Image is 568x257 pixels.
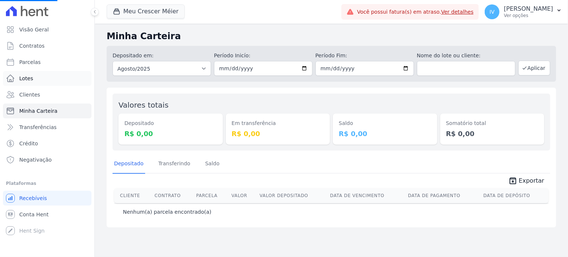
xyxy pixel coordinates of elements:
button: IV [PERSON_NAME] Ver opções [479,1,568,22]
th: Parcela [193,188,228,203]
th: Valor Depositado [257,188,327,203]
dd: R$ 0,00 [339,129,431,139]
a: Contratos [3,38,91,53]
label: Valores totais [118,101,168,109]
a: Crédito [3,136,91,151]
dt: Somatório total [446,119,539,127]
a: Transferindo [157,155,192,174]
span: Crédito [19,140,38,147]
p: Ver opções [504,13,553,18]
th: Data de Pagamento [405,188,481,203]
p: [PERSON_NAME] [504,5,553,13]
a: Saldo [204,155,221,174]
a: unarchive Exportar [502,176,550,187]
a: Minha Carteira [3,104,91,118]
span: Transferências [19,124,57,131]
button: Aplicar [518,61,550,75]
label: Depositado em: [113,53,154,58]
i: unarchive [508,176,517,185]
dt: Saldo [339,119,431,127]
a: Negativação [3,152,91,167]
span: Clientes [19,91,40,98]
a: Depositado [113,155,145,174]
a: Clientes [3,87,91,102]
th: Cliente [114,188,151,203]
label: Período Inicío: [214,52,313,60]
label: Período Fim: [315,52,414,60]
span: Recebíveis [19,195,47,202]
a: Parcelas [3,55,91,70]
span: Negativação [19,156,52,163]
dd: R$ 0,00 [446,129,539,139]
th: Valor [228,188,257,203]
th: Data de Vencimento [327,188,405,203]
button: Meu Crescer Méier [107,4,185,18]
dd: R$ 0,00 [124,129,217,139]
a: Ver detalhes [441,9,474,15]
a: Transferências [3,120,91,135]
h2: Minha Carteira [107,30,556,43]
span: Lotes [19,75,33,82]
dt: Em transferência [232,119,324,127]
span: Você possui fatura(s) em atraso. [357,8,474,16]
dt: Depositado [124,119,217,127]
span: IV [490,9,495,14]
a: Visão Geral [3,22,91,37]
div: Plataformas [6,179,88,188]
a: Recebíveis [3,191,91,206]
span: Minha Carteira [19,107,57,115]
span: Parcelas [19,58,41,66]
span: Conta Hent [19,211,49,218]
span: Exportar [519,176,544,185]
span: Visão Geral [19,26,49,33]
span: Contratos [19,42,44,50]
th: Data de Depósito [481,188,549,203]
label: Nome do lote ou cliente: [417,52,515,60]
dd: R$ 0,00 [232,129,324,139]
a: Conta Hent [3,207,91,222]
p: Nenhum(a) parcela encontrado(a) [123,208,211,216]
th: Contrato [151,188,193,203]
a: Lotes [3,71,91,86]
